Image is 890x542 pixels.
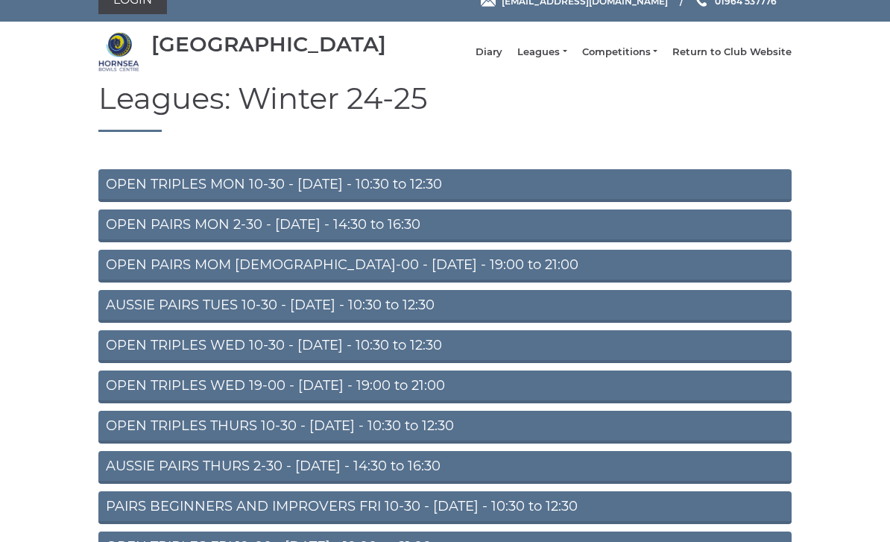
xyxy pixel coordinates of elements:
a: OPEN PAIRS MOM [DEMOGRAPHIC_DATA]-00 - [DATE] - 19:00 to 21:00 [98,250,792,283]
a: Diary [476,46,502,60]
a: Leagues [517,46,566,60]
a: PAIRS BEGINNERS AND IMPROVERS FRI 10-30 - [DATE] - 10:30 to 12:30 [98,492,792,525]
div: [GEOGRAPHIC_DATA] [151,34,386,57]
a: OPEN TRIPLES THURS 10-30 - [DATE] - 10:30 to 12:30 [98,412,792,444]
img: Hornsea Bowls Centre [98,32,139,73]
a: OPEN PAIRS MON 2-30 - [DATE] - 14:30 to 16:30 [98,210,792,243]
a: OPEN TRIPLES WED 10-30 - [DATE] - 10:30 to 12:30 [98,331,792,364]
a: AUSSIE PAIRS THURS 2-30 - [DATE] - 14:30 to 16:30 [98,452,792,485]
a: AUSSIE PAIRS TUES 10-30 - [DATE] - 10:30 to 12:30 [98,291,792,324]
a: Competitions [582,46,657,60]
a: OPEN TRIPLES WED 19-00 - [DATE] - 19:00 to 21:00 [98,371,792,404]
a: OPEN TRIPLES MON 10-30 - [DATE] - 10:30 to 12:30 [98,170,792,203]
h1: Leagues: Winter 24-25 [98,83,792,133]
a: Return to Club Website [672,46,792,60]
